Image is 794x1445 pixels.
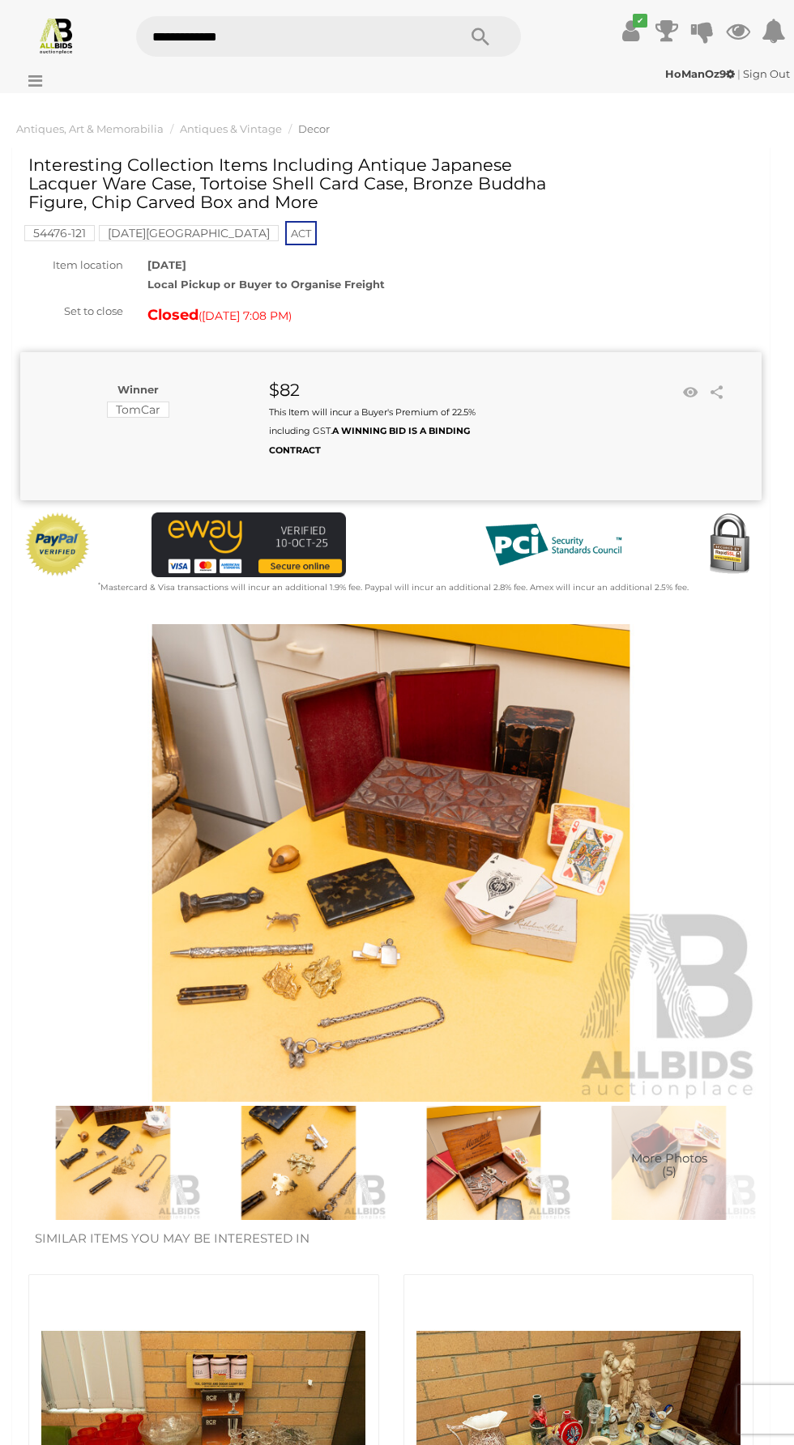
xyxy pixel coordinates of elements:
a: Decor [298,122,330,135]
h1: Interesting Collection Items Including Antique Japanese Lacquer Ware Case, Tortoise Shell Card Ca... [28,155,575,211]
strong: Closed [147,306,198,324]
h2: Similar items you may be interested in [35,1232,747,1246]
img: Secured by Rapid SSL [697,512,762,577]
span: More Photos (5) [631,1151,707,1178]
img: Interesting Collection Items Including Antique Japanese Lacquer Ware Case, Tortoise Shell Card Ca... [210,1106,387,1220]
a: Sign Out [743,67,790,80]
img: Allbids.com.au [37,16,75,54]
a: More Photos(5) [580,1106,758,1220]
a: Antiques & Vintage [180,122,282,135]
div: Item location [8,256,135,274]
mark: [DATE][GEOGRAPHIC_DATA] [99,225,279,241]
span: ( ) [198,309,292,322]
img: Interesting Collection Items Including Antique Japanese Lacquer Ware Case, Tortoise Shell Card Ca... [24,1106,202,1220]
a: Antiques, Art & Memorabilia [16,122,164,135]
button: Search [440,16,521,57]
img: PCI DSS compliant [472,512,634,577]
a: ✔ [619,16,643,45]
a: HoManOz9 [665,67,737,80]
small: Mastercard & Visa transactions will incur an additional 1.9% fee. Paypal will incur an additional... [98,582,689,593]
mark: 54476-121 [24,225,95,241]
small: This Item will incur a Buyer's Premium of 22.5% including GST. [269,406,476,456]
img: Interesting Collection Items Including Antique Japanese Lacquer Ware Case, Tortoise Shell Card Ca... [20,624,762,1102]
strong: [DATE] [147,258,186,271]
img: Interesting Collection Items Including Antique Japanese Lacquer Ware Case, Tortoise Shell Card Ca... [395,1106,573,1220]
li: Watch this item [678,380,702,405]
img: eWAY Payment Gateway [152,512,346,577]
strong: Local Pickup or Buyer to Organise Freight [147,278,385,291]
img: Interesting Collection Items Including Antique Japanese Lacquer Ware Case, Tortoise Shell Card Ca... [580,1106,758,1220]
b: A WINNING BID IS A BINDING CONTRACT [269,425,470,455]
i: ✔ [633,14,647,28]
strong: $82 [269,380,300,400]
strong: HoManOz9 [665,67,735,80]
span: [DATE] 7:08 PM [202,308,288,323]
b: Winner [117,383,159,396]
img: Official PayPal Seal [24,512,91,577]
a: 54476-121 [24,227,95,240]
a: [DATE][GEOGRAPHIC_DATA] [99,227,279,240]
div: Set to close [8,302,135,321]
mark: TomCar [107,402,169,418]
span: ACT [285,221,317,245]
span: | [737,67,741,80]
